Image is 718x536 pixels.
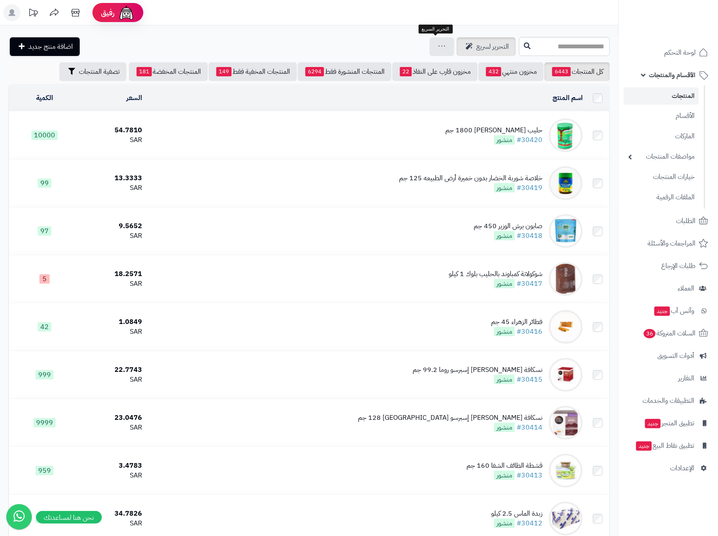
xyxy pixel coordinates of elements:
span: 149 [216,67,232,76]
div: SAR [84,471,142,480]
a: المنتجات المنشورة فقط6294 [298,62,391,81]
span: الأقسام والمنتجات [649,69,696,81]
a: لوحة التحكم [624,42,713,63]
a: مخزون منتهي432 [478,62,544,81]
div: حليب [PERSON_NAME] 1800 جم [445,126,542,135]
span: 959 [36,466,53,475]
span: التطبيقات والخدمات [643,395,694,407]
span: جديد [654,307,670,316]
span: منشور [494,279,515,288]
span: 6294 [305,67,324,76]
div: SAR [84,183,142,193]
a: الملفات الرقمية [624,188,699,207]
div: 22.7743 [84,365,142,375]
span: العملاء [678,282,694,294]
span: 22 [400,67,412,76]
a: تطبيق نقاط البيعجديد [624,435,713,456]
a: #30418 [517,231,542,241]
span: منشور [494,135,515,145]
span: منشور [494,423,515,432]
span: اضافة منتج جديد [28,42,73,52]
a: المنتجات [624,87,699,105]
span: رفيق [101,8,115,18]
div: 34.7826 [84,509,142,519]
a: اسم المنتج [553,93,583,103]
span: منشور [494,375,515,384]
div: SAR [84,279,142,289]
div: SAR [84,423,142,433]
span: 99 [38,179,51,188]
div: التحرير السريع [419,25,453,34]
a: تحديثات المنصة [22,4,44,23]
span: 42 [38,322,51,332]
span: الإعدادات [670,462,694,474]
span: منشور [494,183,515,193]
a: خيارات المنتجات [624,168,699,186]
span: 432 [486,67,501,76]
a: التحرير لسريع [457,37,516,56]
a: كل المنتجات6443 [545,62,610,81]
img: حليب بامجلي 1800 جم [549,118,583,152]
a: أدوات التسويق [624,346,713,366]
a: السلات المتروكة36 [624,323,713,343]
span: تطبيق المتجر [644,417,694,429]
a: المنتجات المخفية فقط149 [209,62,297,81]
span: لوحة التحكم [664,47,696,59]
div: SAR [84,375,142,385]
a: #30413 [517,470,542,480]
a: #30417 [517,279,542,289]
div: 18.2571 [84,269,142,279]
img: ai-face.png [118,4,135,21]
div: 1.0849 [84,317,142,327]
span: تصفية المنتجات [79,67,120,77]
a: طلبات الإرجاع [624,256,713,276]
div: خلاصة شوربة الخضار بدون خميرة أرض الطبيعه 125 جم [399,173,542,183]
img: نسكافة دولتشي غوستو إسبرسو نابولي 128 جم [549,406,583,440]
a: #30416 [517,327,542,337]
span: 5 [39,274,50,284]
div: 9.5652 [84,221,142,231]
a: العملاء [624,278,713,299]
span: التقارير [678,372,694,384]
span: تطبيق نقاط البيع [635,440,694,452]
span: وآتس آب [654,305,694,317]
a: اضافة منتج جديد [10,37,80,56]
img: فطائر الزهراء 45 جم [549,310,583,344]
div: SAR [84,519,142,528]
a: الماركات [624,127,699,145]
span: 181 [137,67,152,76]
img: خلاصة شوربة الخضار بدون خميرة أرض الطبيعه 125 جم [549,166,583,200]
a: مخزون قارب على النفاذ22 [392,62,478,81]
span: 10000 [31,131,58,140]
div: SAR [84,231,142,241]
a: وآتس آبجديد [624,301,713,321]
span: المراجعات والأسئلة [648,237,696,249]
img: صابون برش الوزير 450 جم [549,214,583,248]
a: #30420 [517,135,542,145]
a: الكمية [36,93,53,103]
div: فطائر الزهراء 45 جم [491,317,542,327]
div: قشطة الطائف الشفا 160 جم [467,461,542,471]
div: SAR [84,135,142,145]
span: جديد [645,419,661,428]
div: 13.3333 [84,173,142,183]
span: منشور [494,471,515,480]
a: مواصفات المنتجات [624,148,699,166]
a: الطلبات [624,211,713,231]
button: تصفية المنتجات [59,62,126,81]
a: تطبيق المتجرجديد [624,413,713,433]
span: 996 [36,514,53,523]
span: أدوات التسويق [657,350,694,362]
div: صابون برش الوزير 450 جم [474,221,542,231]
div: SAR [84,327,142,337]
span: الطلبات [676,215,696,227]
span: 9999 [34,418,56,427]
div: 23.0476 [84,413,142,423]
span: جديد [636,441,652,451]
img: شوكولاتة كمباوند بالحليب بلوك 1 كيلو [549,262,583,296]
img: قشطة الطائف الشفا 160 جم [549,454,583,488]
span: منشور [494,519,515,528]
span: طلبات الإرجاع [661,260,696,272]
a: المنتجات المخفضة181 [129,62,208,81]
span: 97 [38,226,51,236]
